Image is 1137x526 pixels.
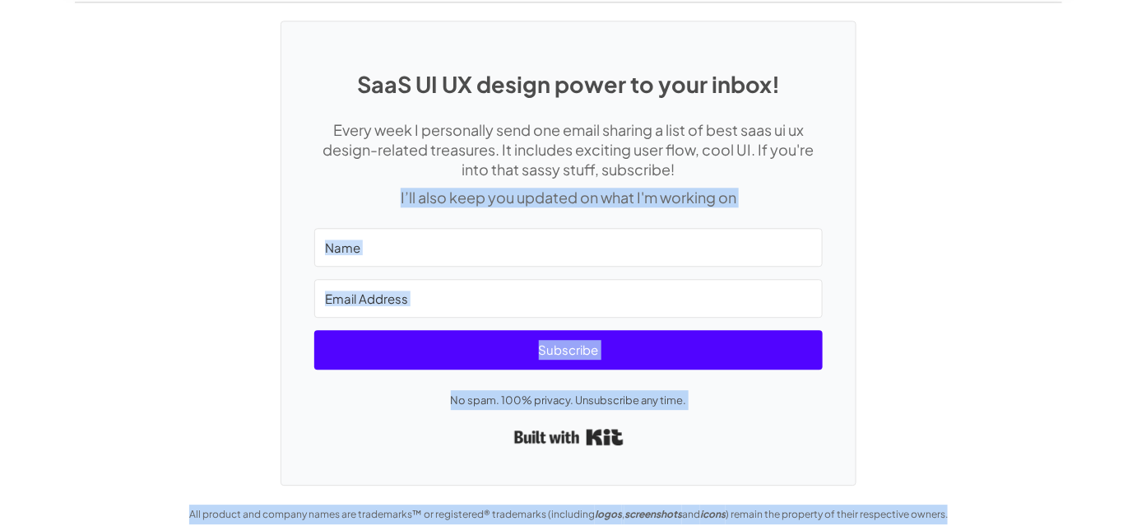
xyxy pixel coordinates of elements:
p: Every week I personally send one email sharing a list of best saas ui ux design-related treasures... [314,120,823,179]
h1: SaaS UI UX design power to your inbox! [314,71,823,97]
p: No spam. 100% privacy. Unsubscribe any time. [314,390,823,410]
div: All product and company names are trademarks™ or registered® trademarks (including , and ) remain... [182,505,955,524]
input: Name [314,228,823,267]
em: icons [700,508,726,520]
input: Email Address [314,279,823,318]
em: logos [595,508,622,520]
button: Subscribe [314,330,823,370]
p: I’ll also keep you updated on what I'm working on [314,188,823,207]
a: Built with Kit [514,422,624,452]
em: screenshots [624,508,682,520]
